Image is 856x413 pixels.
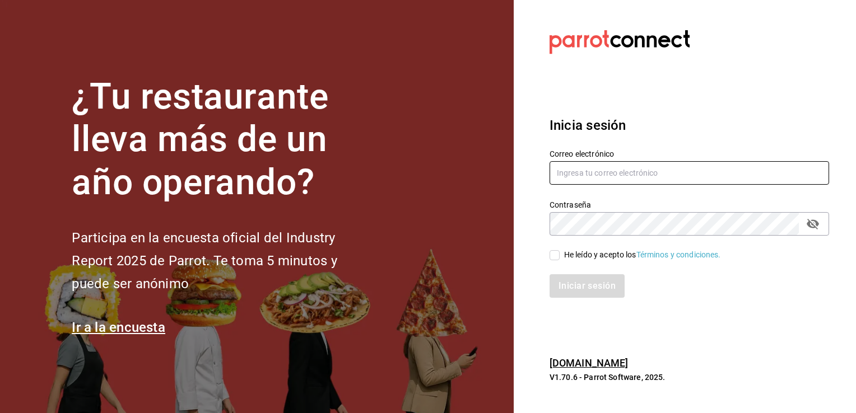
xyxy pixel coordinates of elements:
[550,115,829,135] h3: Inicia sesión
[72,320,165,335] a: Ir a la encuesta
[72,227,374,295] h2: Participa en la encuesta oficial del Industry Report 2025 de Parrot. Te toma 5 minutos y puede se...
[636,250,721,259] a: Términos y condiciones.
[72,76,374,204] h1: ¿Tu restaurante lleva más de un año operando?
[550,161,829,185] input: Ingresa tu correo electrónico
[550,200,829,208] label: Contraseña
[550,357,629,369] a: [DOMAIN_NAME]
[550,149,829,157] label: Correo electrónico
[564,249,721,261] div: He leído y acepto los
[550,372,829,383] p: V1.70.6 - Parrot Software, 2025.
[803,214,822,233] button: passwordField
